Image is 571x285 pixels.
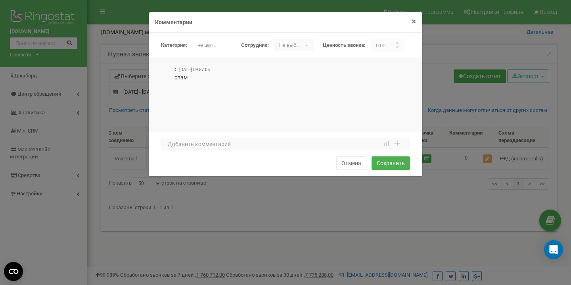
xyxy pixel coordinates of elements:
[174,73,385,81] p: спам
[302,39,314,51] b: ▾
[274,39,302,51] p: Не выбрано
[155,18,416,26] h4: Комментарии
[179,67,210,73] p: [DATE] 09:57:05
[412,17,416,26] span: ×
[161,42,187,49] label: Категория:
[4,262,23,281] button: Open CMP widget
[372,156,410,170] button: Сохранить
[174,66,176,73] p: :
[323,42,366,49] label: Ценность звонка:
[544,240,563,259] div: Open Intercom Messenger
[241,42,269,49] label: Сотрудник:
[336,156,366,170] button: Отмена
[192,39,220,51] p: не целевой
